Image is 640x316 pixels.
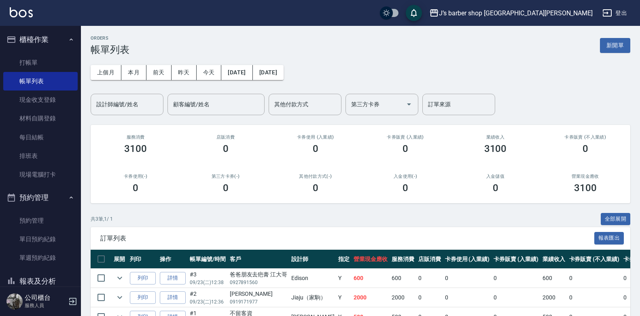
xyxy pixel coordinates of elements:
h3: 0 [313,182,318,194]
button: save [406,5,422,21]
th: 卡券使用 (入業績) [443,250,492,269]
h2: 卡券販賣 (入業績) [370,135,441,140]
p: 服務人員 [25,302,66,309]
a: 單日預約紀錄 [3,230,78,249]
button: 列印 [130,291,156,304]
a: 單週預約紀錄 [3,249,78,267]
th: 操作 [158,250,188,269]
td: #3 [188,269,228,288]
h5: 公司櫃台 [25,294,66,302]
a: 預約管理 [3,211,78,230]
p: 共 3 筆, 1 / 1 [91,215,113,223]
a: 帳單列表 [3,72,78,91]
th: 業績收入 [540,250,567,269]
button: 前天 [146,65,172,80]
td: Y [336,269,352,288]
td: 2000 [540,288,567,307]
h2: 其他付款方式(-) [280,174,351,179]
td: Jiaju（家駒） [289,288,336,307]
h3: 0 [133,182,138,194]
th: 卡券販賣 (不入業績) [567,250,621,269]
h2: 卡券使用(-) [100,174,171,179]
button: [DATE] [221,65,252,80]
h3: 0 [493,182,498,194]
p: 09/23 (二) 12:36 [190,298,226,305]
img: Logo [10,7,33,17]
th: 服務消費 [390,250,416,269]
h3: 0 [223,143,229,154]
button: J’s barber shop [GEOGRAPHIC_DATA][PERSON_NAME] [426,5,596,21]
button: 新開單 [600,38,630,53]
div: [PERSON_NAME] [230,290,287,298]
div: J’s barber shop [GEOGRAPHIC_DATA][PERSON_NAME] [439,8,593,18]
button: 櫃檯作業 [3,29,78,50]
h3: 3100 [484,143,507,154]
button: 本月 [121,65,146,80]
a: 材料自購登錄 [3,109,78,128]
th: 列印 [128,250,158,269]
button: Open [403,98,415,111]
td: 2000 [390,288,416,307]
h3: 3100 [124,143,147,154]
h2: 業績收入 [460,135,530,140]
div: 爸爸朋友去疤膏 江大哥 [230,270,287,279]
a: 排班表 [3,147,78,165]
td: 600 [390,269,416,288]
a: 新開單 [600,41,630,49]
p: 0919171977 [230,298,287,305]
h2: 入金儲值 [460,174,530,179]
td: 0 [443,269,492,288]
a: 詳情 [160,272,186,284]
td: Y [336,288,352,307]
h3: 服務消費 [100,135,171,140]
h2: 店販消費 [190,135,261,140]
h2: 卡券販賣 (不入業績) [550,135,621,140]
h2: ORDERS [91,36,129,41]
img: Person [6,293,23,310]
td: 0 [567,269,621,288]
button: expand row [114,272,126,284]
button: 預約管理 [3,187,78,208]
td: 0 [492,269,540,288]
th: 展開 [112,250,128,269]
td: 0 [443,288,492,307]
h3: 0 [403,143,408,154]
h2: 第三方卡券(-) [190,174,261,179]
button: 昨天 [172,65,197,80]
button: 全部展開 [601,213,631,225]
td: 600 [540,269,567,288]
h2: 入金使用(-) [370,174,441,179]
h3: 3100 [574,182,597,194]
td: 600 [352,269,390,288]
td: Edison [289,269,336,288]
span: 訂單列表 [100,234,594,242]
td: 0 [567,288,621,307]
th: 卡券販賣 (入業績) [492,250,540,269]
a: 每日結帳 [3,128,78,147]
a: 現場電腦打卡 [3,165,78,184]
a: 打帳單 [3,53,78,72]
th: 指定 [336,250,352,269]
button: 報表及分析 [3,271,78,292]
p: 09/23 (二) 12:38 [190,279,226,286]
a: 報表匯出 [594,234,624,242]
button: 列印 [130,272,156,284]
h2: 卡券使用 (入業績) [280,135,351,140]
button: 登出 [599,6,630,21]
td: 0 [492,288,540,307]
th: 帳單編號/時間 [188,250,228,269]
h3: 帳單列表 [91,44,129,55]
a: 現金收支登錄 [3,91,78,109]
a: 詳情 [160,291,186,304]
td: #2 [188,288,228,307]
h2: 營業現金應收 [550,174,621,179]
td: 2000 [352,288,390,307]
button: [DATE] [253,65,284,80]
button: 報表匯出 [594,232,624,244]
th: 店販消費 [416,250,443,269]
h3: 0 [403,182,408,194]
h3: 0 [313,143,318,154]
h3: 0 [583,143,588,154]
button: expand row [114,291,126,303]
p: 0927891560 [230,279,287,286]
